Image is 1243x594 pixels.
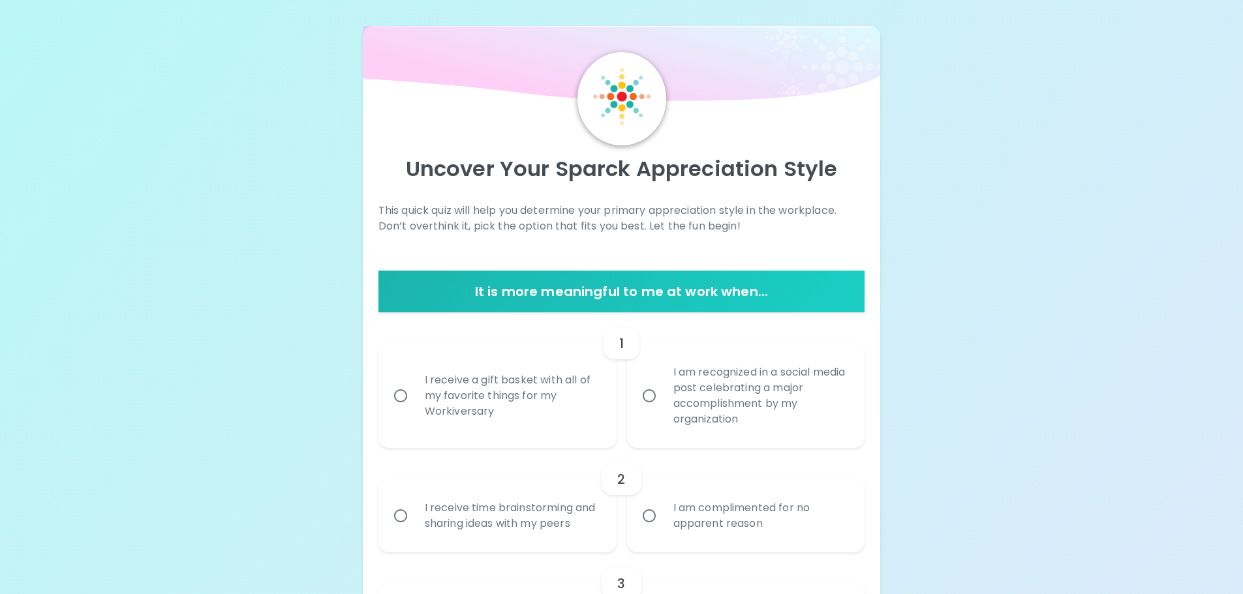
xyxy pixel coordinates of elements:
h6: It is more meaningful to me at work when... [384,281,860,302]
h6: 3 [617,573,625,594]
p: Uncover Your Sparck Appreciation Style [378,156,865,182]
img: Sparck Logo [593,68,651,125]
p: This quick quiz will help you determine your primary appreciation style in the workplace. Don’t o... [378,203,865,234]
h6: 1 [619,333,624,354]
div: I am recognized in a social media post celebrating a major accomplishment by my organization [663,349,858,443]
div: I am complimented for no apparent reason [663,484,858,547]
h6: 2 [617,469,625,490]
div: I receive time brainstorming and sharing ideas with my peers [414,484,609,547]
div: choice-group-check [378,448,865,552]
div: choice-group-check [378,312,865,448]
img: wave [363,26,881,108]
div: I receive a gift basket with all of my favorite things for my Workiversary [414,357,609,435]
